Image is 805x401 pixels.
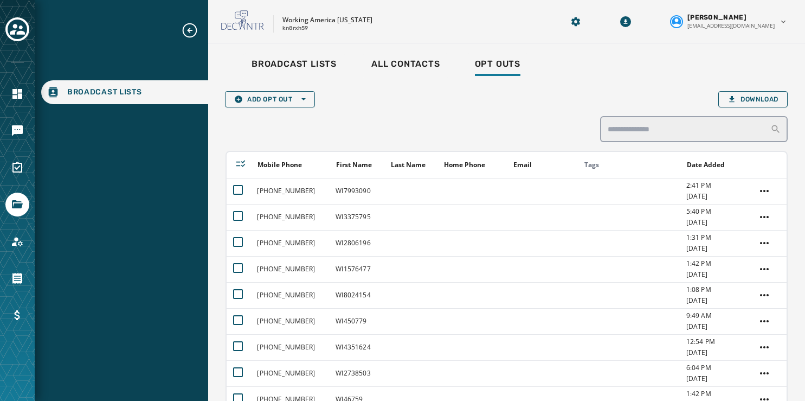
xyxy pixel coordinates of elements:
[234,95,306,104] span: Add Opt Out
[329,230,383,256] td: WI2806196
[253,156,306,174] button: Sort by [object Object]
[332,156,376,174] button: Sort by [object Object]
[686,348,749,357] span: [DATE]
[682,156,729,174] button: Sort by [object Object]
[250,204,329,230] td: [PHONE_NUMBER]
[509,156,536,174] button: Sort by [object Object]
[363,53,449,78] a: All Contacts
[225,91,315,107] button: Add Opt Out
[252,59,337,69] span: Broadcast Lists
[686,296,749,305] span: [DATE]
[718,91,788,107] button: Download
[250,360,329,386] td: [PHONE_NUMBER]
[5,156,29,180] a: Navigate to Surveys
[250,282,329,308] td: [PHONE_NUMBER]
[686,259,749,268] span: 1:42 PM
[686,322,749,331] span: [DATE]
[329,282,383,308] td: WI8024154
[41,80,208,104] a: Navigate to Broadcast Lists
[250,308,329,334] td: [PHONE_NUMBER]
[282,16,372,24] p: Working America [US_STATE]
[686,338,749,346] span: 12:54 PM
[686,285,749,294] span: 1:08 PM
[686,218,749,227] span: [DATE]
[329,308,383,334] td: WI450779
[329,178,383,204] td: WI7993090
[687,13,746,22] span: [PERSON_NAME]
[686,390,749,398] span: 1:42 PM
[250,256,329,282] td: [PHONE_NUMBER]
[5,17,29,41] button: Toggle account select drawer
[282,24,308,33] p: kn8rxh59
[686,244,749,253] span: [DATE]
[250,178,329,204] td: [PHONE_NUMBER]
[329,334,383,360] td: WI4351624
[686,270,749,279] span: [DATE]
[440,156,490,174] button: Sort by [object Object]
[5,193,29,217] a: Navigate to Files
[329,360,383,386] td: WI2738503
[686,311,749,320] span: 9:49 AM
[5,82,29,106] a: Navigate to Home
[475,59,520,69] span: Opt Outs
[686,192,749,201] span: [DATE]
[250,334,329,360] td: [PHONE_NUMBER]
[686,374,749,383] span: [DATE]
[371,59,440,69] span: All Contacts
[250,230,329,256] td: [PHONE_NUMBER]
[5,119,29,143] a: Navigate to Messaging
[686,233,749,242] span: 1:31 PM
[686,207,749,216] span: 5:40 PM
[387,156,430,174] button: Sort by [object Object]
[727,95,778,104] span: Download
[566,12,585,31] button: Manage global settings
[687,22,775,30] span: [EMAIL_ADDRESS][DOMAIN_NAME]
[67,87,142,98] span: Broadcast Lists
[5,230,29,253] a: Navigate to Account
[5,266,29,290] a: Navigate to Orders
[243,53,345,78] a: Broadcast Lists
[616,12,635,31] button: Download Menu
[5,303,29,327] a: Navigate to Billing
[686,364,749,372] span: 6:04 PM
[466,53,529,78] a: Opt Outs
[329,256,383,282] td: WI1576477
[686,181,749,190] span: 2:41 PM
[584,161,679,169] div: Tags
[329,204,383,230] td: WI3375795
[666,9,792,34] button: User settings
[181,22,207,39] button: Expand sub nav menu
